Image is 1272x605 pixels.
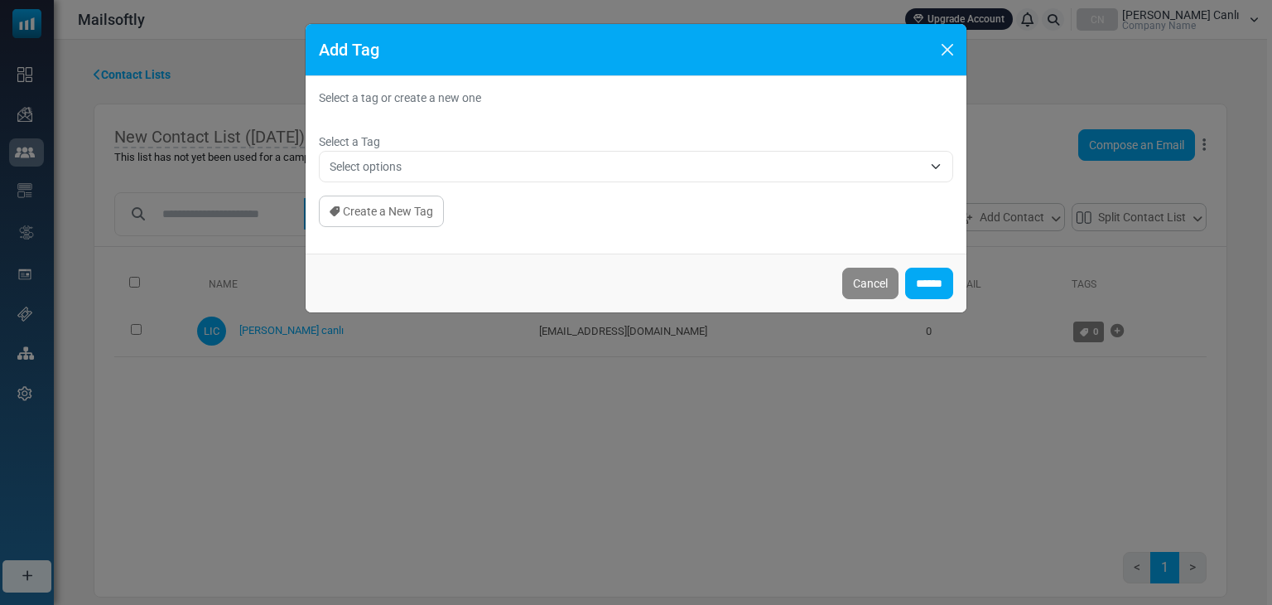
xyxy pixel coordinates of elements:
[319,90,481,107] label: Select a tag or create a new one
[935,37,960,62] button: Close
[319,37,379,62] h5: Add Tag
[319,151,953,182] span: Select options
[319,133,380,151] label: Select a Tag
[330,157,923,177] span: Select options
[319,196,444,227] a: Create a New Tag
[330,160,402,173] span: Select options
[842,268,899,299] button: Cancel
